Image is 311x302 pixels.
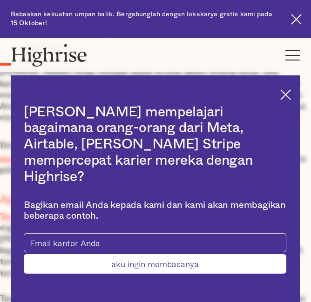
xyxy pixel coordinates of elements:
img: Ikon salib [291,14,302,25]
input: Email kantor Anda [24,233,286,252]
form: bentuk-modal-artikel-blog-ascender-saat-ini [24,233,286,274]
font: [PERSON_NAME] mempelajari bagaimana orang-orang dari Meta, Airtable, [PERSON_NAME] Stripe memperc... [24,105,252,184]
img: Ikon salib [280,89,291,100]
input: aku ingin membacanya [24,254,286,274]
font: Bagikan email Anda kepada kami dan kami akan membagikan beberapa contoh. [24,201,286,221]
img: Logo gedung tinggi [11,44,88,67]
